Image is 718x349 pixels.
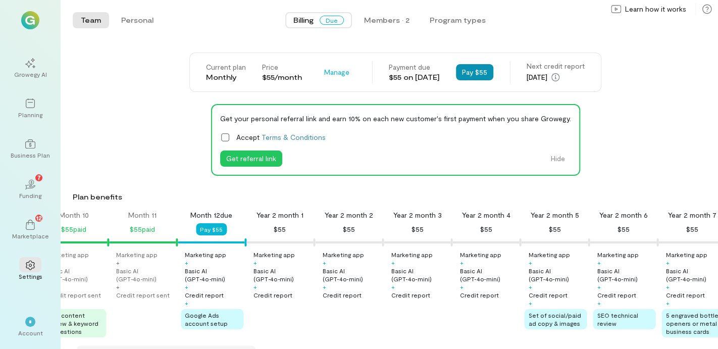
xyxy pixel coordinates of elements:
div: Credit report [253,291,292,299]
button: Pay $55 [196,223,227,235]
div: Marketing app [47,251,89,259]
a: Business Plan [12,131,48,167]
div: + [391,259,394,267]
div: Credit report [185,291,224,299]
div: Credit report [665,291,704,299]
a: Funding [12,171,48,208]
div: Basic AI (GPT‑4o‑mini) [322,267,381,283]
div: [DATE] [527,71,585,83]
span: 7 [37,173,41,182]
div: + [665,259,669,267]
div: Credit report [528,291,567,299]
div: Credit report sent [116,291,170,299]
div: Monthly [206,72,246,82]
div: Month 12 due [190,210,232,220]
div: + [253,259,257,267]
div: Marketing app [528,251,570,259]
div: Credit report [322,291,361,299]
div: Basic AI (GPT‑4o‑mini) [391,267,449,283]
div: $55 [686,223,698,235]
div: Funding [19,191,41,200]
div: $55 [548,223,560,235]
div: + [665,299,669,307]
div: + [528,283,532,291]
div: Credit report [459,291,498,299]
div: Year 2 month 5 [530,210,579,220]
div: Growegy AI [14,70,47,78]
div: $55 [480,223,492,235]
a: Marketplace [12,212,48,248]
div: Basic AI (GPT‑4o‑mini) [116,267,175,283]
div: Settings [19,272,42,280]
div: Planning [18,111,42,119]
div: + [116,259,120,267]
div: Basic AI (GPT‑4o‑mini) [528,267,587,283]
div: Marketing app [322,251,364,259]
div: Current plan [206,62,246,72]
div: + [185,299,188,307]
div: + [459,259,463,267]
div: Plan benefits [73,192,714,202]
div: Marketing app [116,251,158,259]
div: *Account [12,309,48,345]
div: Marketing app [391,251,432,259]
div: Basic AI (GPT‑4o‑mini) [253,267,312,283]
div: Basic AI (GPT‑4o‑mini) [459,267,518,283]
span: Due [320,16,344,25]
div: + [528,299,532,307]
div: Year 2 month 2 [324,210,373,220]
button: Program types [422,12,494,28]
div: + [322,283,326,291]
button: BillingDue [285,12,352,28]
div: $55 paid [130,223,155,235]
div: Marketing app [459,251,501,259]
button: Manage [318,64,355,80]
span: 5 engraved bottle openers or metal business cards [665,312,718,335]
span: Google Ads account setup [185,312,228,327]
span: Learn how it works [625,4,686,14]
a: Settings [12,252,48,288]
div: Credit report [391,291,430,299]
span: Set of social/paid ad copy & images [528,312,581,327]
div: Members · 2 [364,15,409,25]
button: Personal [113,12,162,28]
div: Marketing app [185,251,226,259]
button: Hide [545,151,571,167]
span: SEO technical review [597,312,638,327]
div: Account [18,329,43,337]
div: + [528,259,532,267]
div: Year 2 month 4 [461,210,510,220]
a: Planning [12,90,48,127]
div: + [185,283,188,291]
div: + [116,283,120,291]
div: + [597,259,600,267]
span: Manage [324,67,349,77]
div: $55 [274,223,286,235]
div: + [597,299,600,307]
div: Business Plan [11,151,50,159]
span: Billing [293,15,314,25]
div: + [391,283,394,291]
div: Basic AI (GPT‑4o‑mini) [185,267,243,283]
div: $55 [342,223,354,235]
div: + [253,283,257,291]
button: Members · 2 [356,12,418,28]
div: + [322,259,326,267]
div: Marketing app [665,251,707,259]
div: + [665,283,669,291]
div: Credit report [597,291,636,299]
a: Terms & Conditions [262,133,326,141]
div: Get your personal referral link and earn 10% on each new customer's first payment when you share ... [220,113,571,124]
div: $55 [617,223,629,235]
button: Get referral link [220,151,282,167]
div: + [459,283,463,291]
div: $55 paid [61,223,86,235]
div: Month 10 [59,210,89,220]
div: Marketing app [597,251,638,259]
div: Year 2 month 6 [599,210,647,220]
span: Accept [236,132,326,142]
div: $55 on [DATE] [389,72,440,82]
a: Growegy AI [12,50,48,86]
button: Pay $55 [456,64,493,80]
